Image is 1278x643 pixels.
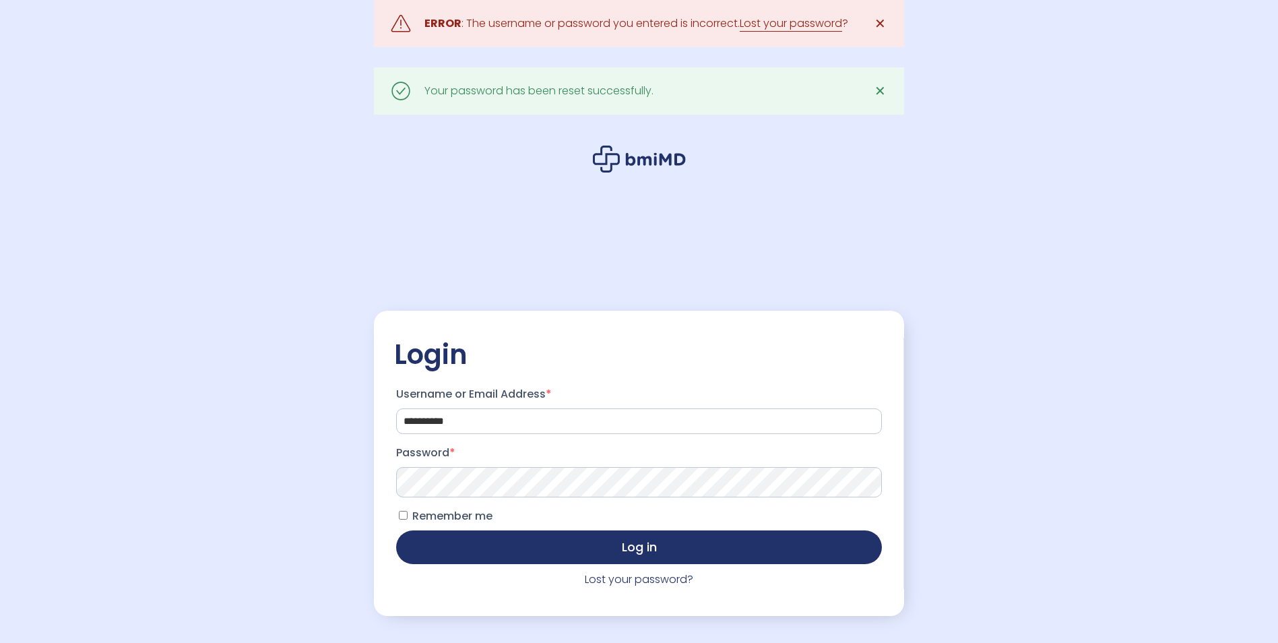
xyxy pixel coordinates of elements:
[867,10,894,37] a: ✕
[424,82,653,100] div: Your password has been reset successfully.
[412,508,492,524] span: Remember me
[396,384,881,405] label: Username or Email Address
[424,16,461,31] strong: ERROR
[396,530,881,564] button: Log in
[396,442,881,464] label: Password
[585,572,693,587] a: Lost your password?
[399,511,408,520] input: Remember me
[394,338,883,371] h2: Login
[740,16,842,32] a: Lost your password
[867,78,894,104] a: ✕
[424,14,848,33] div: : The username or password you entered is incorrect. ?
[874,82,886,100] span: ✕
[874,14,886,33] span: ✕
